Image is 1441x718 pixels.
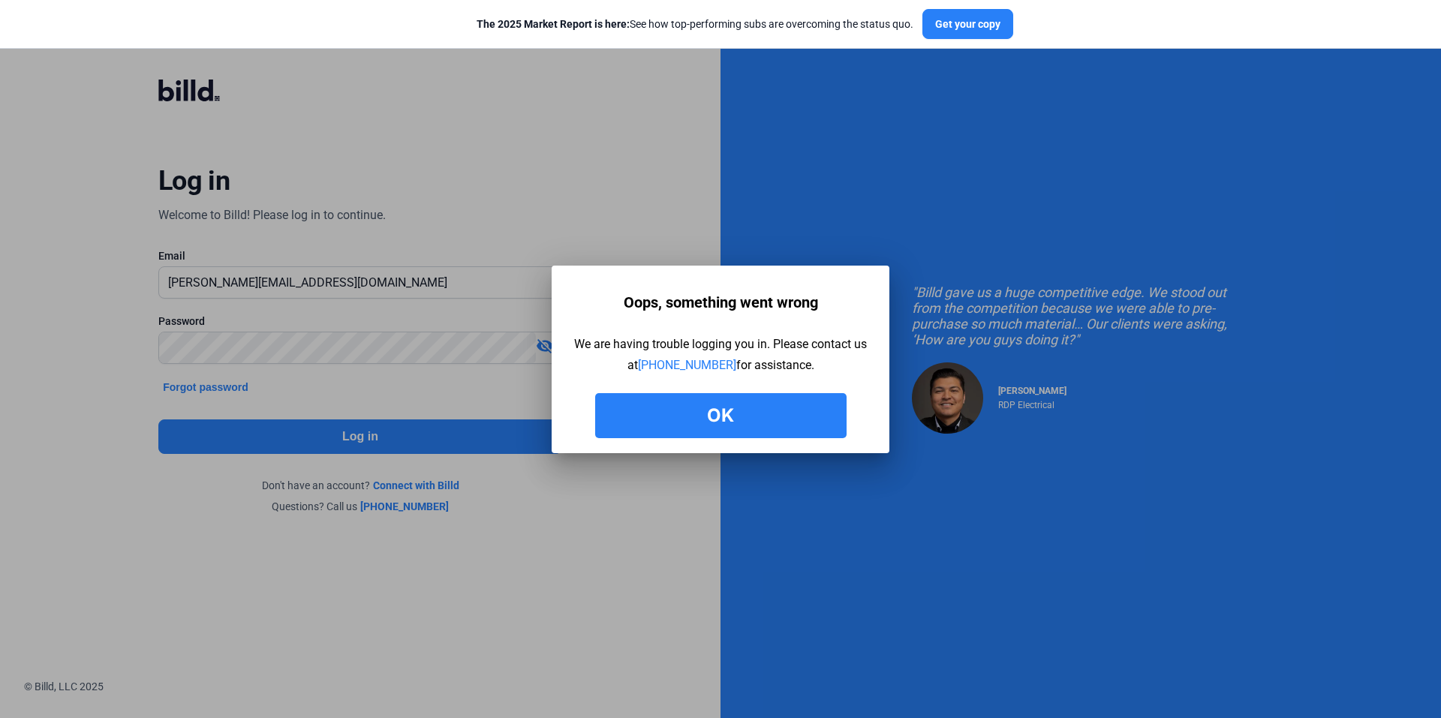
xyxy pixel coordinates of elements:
[477,17,913,32] div: See how top-performing subs are overcoming the status quo.
[574,334,867,376] div: We are having trouble logging you in. Please contact us at for assistance.
[922,9,1013,39] button: Get your copy
[595,393,847,438] button: Ok
[477,18,630,30] span: The 2025 Market Report is here:
[624,288,818,317] div: Oops, something went wrong
[638,358,736,372] a: [PHONE_NUMBER]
